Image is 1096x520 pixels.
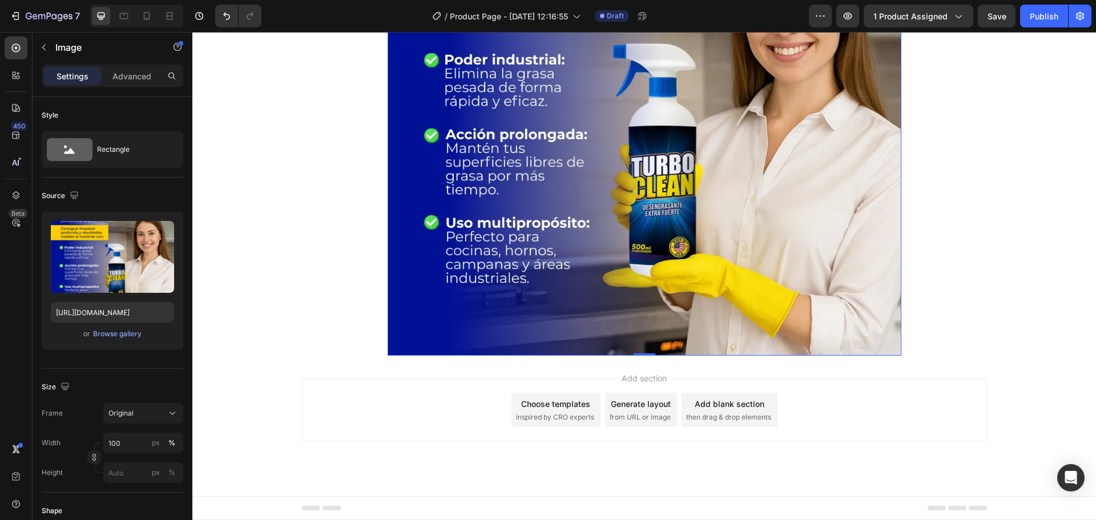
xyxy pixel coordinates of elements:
[988,11,1006,21] span: Save
[425,340,479,352] span: Add section
[417,380,478,390] span: from URL or image
[168,467,175,478] div: %
[450,10,568,22] span: Product Page - [DATE] 12:16:55
[1057,464,1085,491] div: Open Intercom Messenger
[42,467,63,478] label: Height
[165,436,179,450] button: px
[152,438,160,448] div: px
[42,506,62,516] div: Shape
[11,122,27,131] div: 450
[192,32,1096,520] iframe: Design area
[51,302,174,323] input: https://example.com/image.jpg
[502,366,572,378] div: Add blank section
[51,221,174,293] img: preview-image
[215,5,261,27] div: Undo/Redo
[864,5,973,27] button: 1 product assigned
[83,327,90,341] span: or
[108,408,134,418] span: Original
[5,5,85,27] button: 7
[445,10,448,22] span: /
[149,436,163,450] button: %
[607,11,624,21] span: Draft
[1020,5,1068,27] button: Publish
[324,380,402,390] span: inspired by CRO experts
[42,110,58,120] div: Style
[42,438,61,448] label: Width
[165,466,179,479] button: px
[149,466,163,479] button: %
[152,467,160,478] div: px
[1030,10,1058,22] div: Publish
[9,209,27,218] div: Beta
[55,41,152,54] p: Image
[329,366,398,378] div: Choose templates
[42,188,81,204] div: Source
[57,70,88,82] p: Settings
[112,70,151,82] p: Advanced
[168,438,175,448] div: %
[978,5,1016,27] button: Save
[494,380,579,390] span: then drag & drop elements
[75,9,80,23] p: 7
[42,380,72,395] div: Size
[92,328,142,340] button: Browse gallery
[873,10,948,22] span: 1 product assigned
[103,403,183,424] button: Original
[103,462,183,483] input: px%
[93,329,142,339] div: Browse gallery
[103,433,183,453] input: px%
[97,136,167,163] div: Rectangle
[42,408,63,418] label: Frame
[418,366,478,378] div: Generate layout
